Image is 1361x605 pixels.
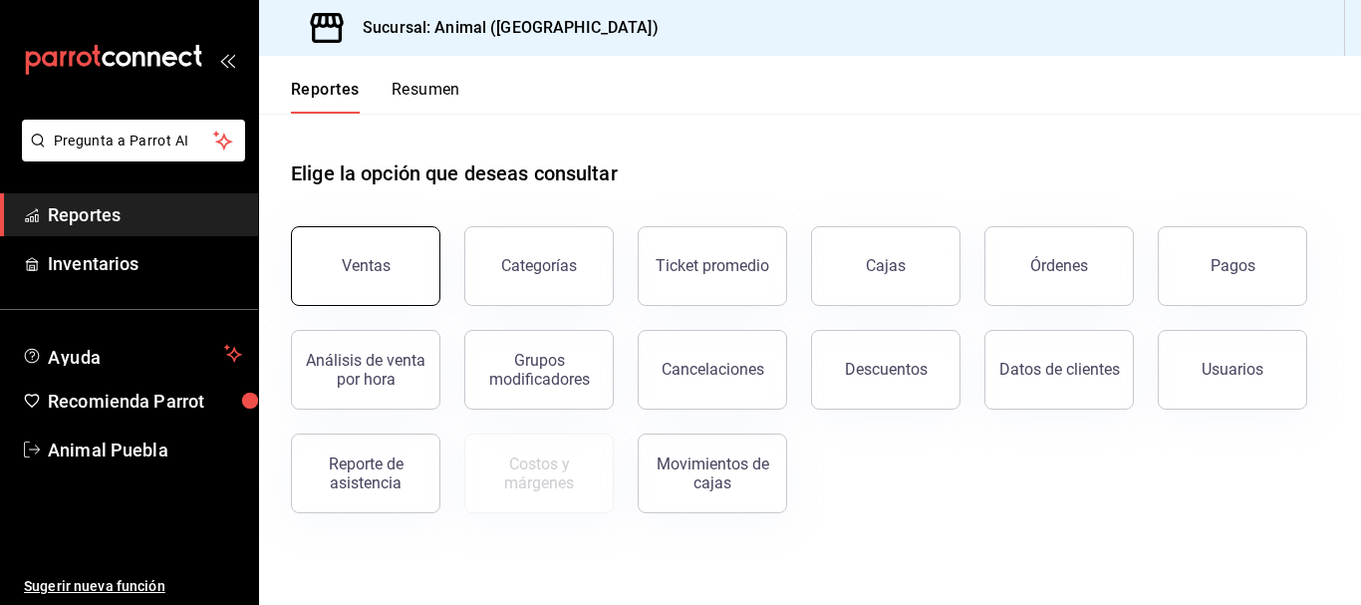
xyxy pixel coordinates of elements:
div: Pagos [1211,256,1255,275]
button: Reportes [291,80,360,114]
button: Cajas [811,226,960,306]
div: Descuentos [845,360,928,379]
div: Cajas [866,256,906,275]
span: Inventarios [48,250,242,277]
button: Grupos modificadores [464,330,614,410]
div: Costos y márgenes [477,454,601,492]
span: Recomienda Parrot [48,388,242,415]
h1: Elige la opción que deseas consultar [291,158,618,188]
div: Ticket promedio [656,256,769,275]
div: Cancelaciones [662,360,764,379]
button: Ticket promedio [638,226,787,306]
div: Datos de clientes [999,360,1120,379]
button: Usuarios [1158,330,1307,410]
div: Análisis de venta por hora [304,351,427,389]
button: Análisis de venta por hora [291,330,440,410]
button: Resumen [392,80,460,114]
span: Pregunta a Parrot AI [54,131,214,151]
button: Cancelaciones [638,330,787,410]
button: Descuentos [811,330,960,410]
h3: Sucursal: Animal ([GEOGRAPHIC_DATA]) [347,16,659,40]
button: Pagos [1158,226,1307,306]
div: Usuarios [1202,360,1263,379]
button: Movimientos de cajas [638,434,787,513]
div: Movimientos de cajas [651,454,774,492]
div: navigation tabs [291,80,460,114]
button: Pregunta a Parrot AI [22,120,245,161]
span: Ayuda [48,342,216,366]
button: Órdenes [984,226,1134,306]
button: Datos de clientes [984,330,1134,410]
button: Contrata inventarios para ver este reporte [464,434,614,513]
div: Ventas [342,256,391,275]
span: Animal Puebla [48,437,242,463]
span: Reportes [48,201,242,228]
button: Categorías [464,226,614,306]
button: Reporte de asistencia [291,434,440,513]
div: Reporte de asistencia [304,454,427,492]
div: Grupos modificadores [477,351,601,389]
div: Categorías [501,256,577,275]
button: open_drawer_menu [219,52,235,68]
button: Ventas [291,226,440,306]
a: Pregunta a Parrot AI [14,145,245,165]
span: Sugerir nueva función [24,576,242,597]
div: Órdenes [1030,256,1088,275]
